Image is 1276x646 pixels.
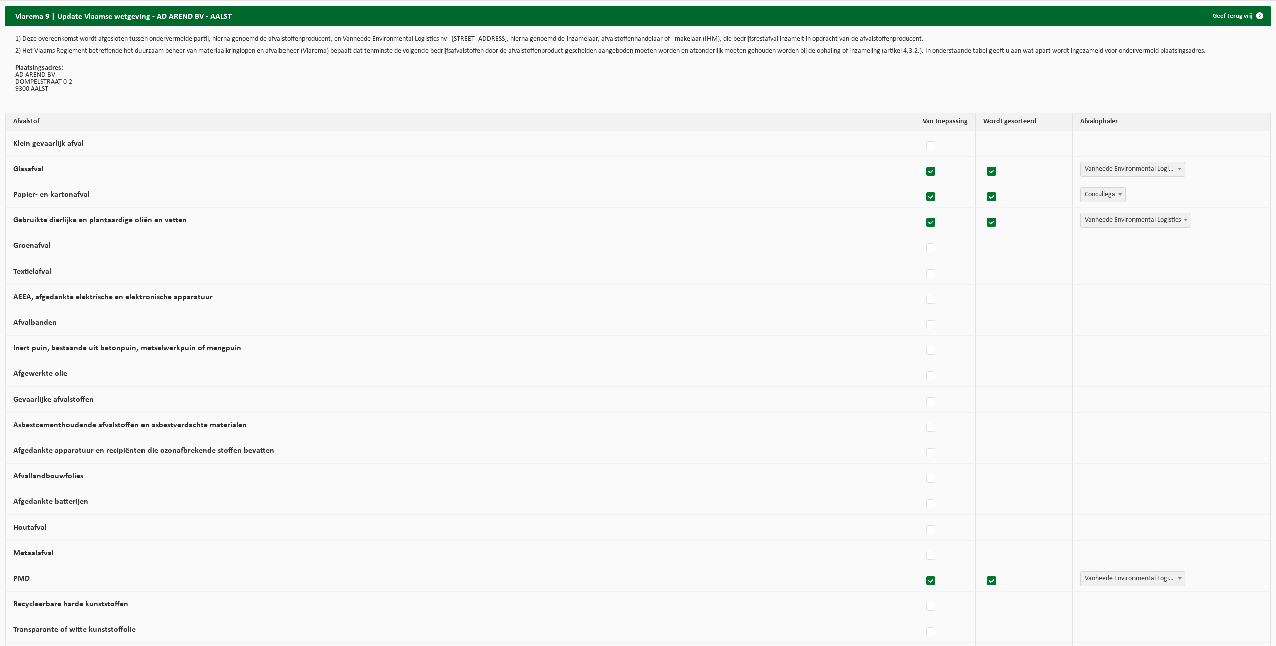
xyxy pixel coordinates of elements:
[13,319,57,327] label: Afvalbanden
[13,549,54,557] label: Metaalafval
[1080,187,1126,202] span: Concullega
[1080,213,1191,228] span: Vanheede Environmental Logistics
[1081,572,1185,586] span: Vanheede Environmental Logistics
[1081,188,1125,202] span: Concullega
[13,421,247,429] label: Asbestcementhoudende afvalstoffen en asbestverdachte materialen
[15,64,63,72] strong: Plaatsingsadres:
[13,140,84,148] label: Klein gevaarlijk afval
[13,165,44,173] label: Glasafval
[1081,162,1185,176] span: Vanheede Environmental Logistics
[1080,571,1186,586] span: Vanheede Environmental Logistics
[13,498,88,506] label: Afgedankte batterijen
[13,524,47,532] label: Houtafval
[13,268,51,276] label: Textielafval
[15,65,1261,93] p: AD AREND BV DOMPELSTRAAT 0-2 9300 AALST
[13,370,67,378] label: Afgewerkte olie
[13,600,128,608] label: Recycleerbare harde kunststoffen
[13,447,274,455] label: Afgedankte apparatuur en recipiënten die ozonafbrekende stoffen bevatten
[1205,6,1270,26] a: Geef terug vrij
[15,48,1261,55] p: 2) Het Vlaams Reglement betreffende het duurzaam beheer van materiaalkringlopen en afvalbeheer (V...
[13,293,213,301] label: AEEA, afgedankte elektrische en elektronische apparatuur
[13,396,94,404] label: Gevaarlijke afvalstoffen
[13,575,30,583] label: PMD
[1073,113,1270,131] th: Afvalophaler
[13,216,187,224] label: Gebruikte dierlijke en plantaardige oliën en vetten
[976,113,1072,131] th: Wordt gesorteerd
[1080,162,1186,177] span: Vanheede Environmental Logistics
[13,344,241,352] label: Inert puin, bestaande uit betonpuin, metselwerkpuin of mengpuin
[13,472,83,480] label: Afvallandbouwfolies
[1081,213,1191,227] span: Vanheede Environmental Logistics
[5,6,242,25] h2: Vlarema 9 | Update Vlaamse wetgeving - AD AREND BV - AALST
[13,626,136,634] label: Transparante of witte kunststoffolie
[13,242,51,250] label: Groenafval
[915,113,976,131] th: Van toepassing
[15,36,1261,43] p: 1) Deze overeenkomst wordt afgesloten tussen ondervermelde partij, hierna genoemd de afvalstoffen...
[13,191,90,199] label: Papier- en kartonafval
[6,113,915,131] th: Afvalstof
